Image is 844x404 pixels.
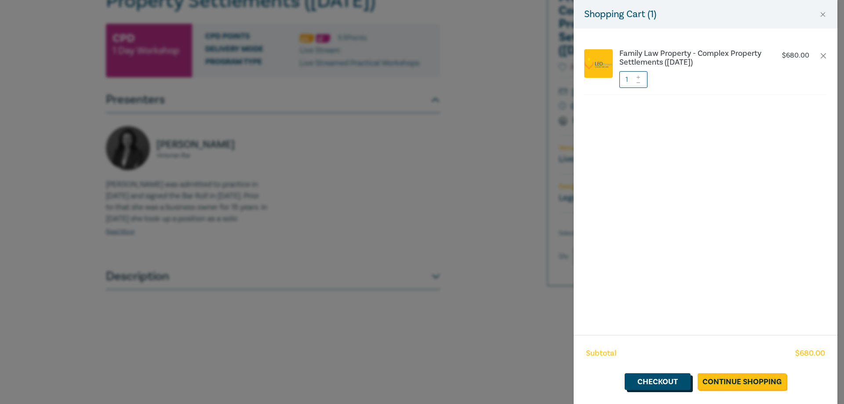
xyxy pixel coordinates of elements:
[782,51,809,60] p: $ 680.00
[698,373,786,390] a: Continue Shopping
[584,57,613,70] img: logo.png
[619,49,765,67] a: Family Law Property - Complex Property Settlements ([DATE])
[586,348,616,359] span: Subtotal
[819,11,827,18] button: Close
[619,71,648,88] input: 1
[795,348,825,359] span: $ 680.00
[584,7,656,22] h5: Shopping Cart ( 1 )
[625,373,691,390] a: Checkout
